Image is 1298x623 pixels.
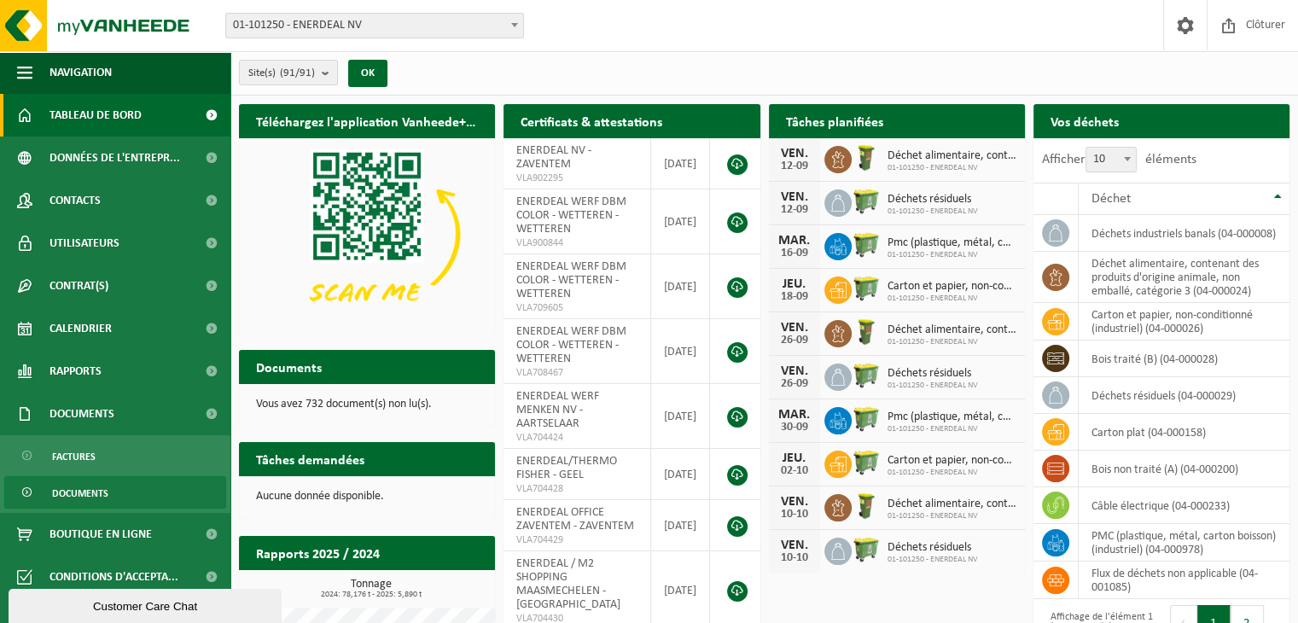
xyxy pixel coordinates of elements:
span: Données de l'entrepr... [49,137,180,179]
td: déchets résiduels (04-000029) [1079,377,1289,414]
span: ENERDEAL/THERMO FISHER - GEEL [516,455,617,481]
img: WB-0660-HPE-GN-51 [852,448,881,477]
td: PMC (plastique, métal, carton boisson) (industriel) (04-000978) [1079,524,1289,562]
span: Conditions d'accepta... [49,556,178,598]
td: [DATE] [651,384,710,449]
img: WB-0660-HPE-GN-51 [852,361,881,390]
button: OK [348,60,387,87]
div: VEN. [777,190,812,204]
span: VLA704428 [516,482,637,496]
td: bois non traité (A) (04-000200) [1079,451,1289,487]
td: câble électrique (04-000233) [1079,487,1289,524]
span: Déchet alimentaire, contenant des produits d'origine animale, non emballé, catég... [888,498,1016,511]
span: 10 [1086,148,1136,172]
span: VLA704424 [516,431,637,445]
span: 2024: 78,176 t - 2025: 5,890 t [247,591,495,599]
span: Boutique en ligne [49,513,152,556]
div: 10-10 [777,509,812,521]
span: Déchets résiduels [888,367,978,381]
div: 26-09 [777,378,812,390]
span: VLA704429 [516,533,637,547]
span: Contrat(s) [49,265,108,307]
span: VLA709605 [516,301,637,315]
div: 18-09 [777,291,812,303]
span: Documents [49,393,114,435]
div: VEN. [777,539,812,552]
div: JEU. [777,451,812,465]
span: Factures [52,440,96,473]
span: Carton et papier, non-conditionné (industriel) [888,454,1016,468]
span: ENERDEAL WERF DBM COLOR - WETTEREN - WETTEREN [516,325,626,365]
span: 01-101250 - ENERDEAL NV [888,163,1016,173]
h2: Documents [239,350,339,383]
span: ENERDEAL NV - ZAVENTEM [516,144,591,171]
h2: Tâches demandées [239,442,381,475]
span: Carton et papier, non-conditionné (industriel) [888,280,1016,294]
span: ENERDEAL WERF MENKEN NV - AARTSELAAR [516,390,599,430]
div: VEN. [777,364,812,378]
div: MAR. [777,234,812,247]
span: ENERDEAL WERF DBM COLOR - WETTEREN - WETTEREN [516,195,626,236]
img: WB-0060-HPE-GN-51 [852,317,881,346]
td: carton et papier, non-conditionné (industriel) (04-000026) [1079,303,1289,341]
span: Navigation [49,51,112,94]
img: WB-0660-HPE-GN-51 [852,187,881,216]
span: 01-101250 - ENERDEAL NV [888,555,978,565]
div: JEU. [777,277,812,291]
span: Documents [52,477,108,509]
iframe: chat widget [9,585,285,623]
span: 01-101250 - ENERDEAL NV [226,14,523,38]
h3: Tonnage [247,579,495,599]
p: Aucune donnée disponible. [256,491,478,503]
td: [DATE] [651,500,710,551]
span: Contacts [49,179,101,222]
img: WB-0660-HPE-GN-51 [852,405,881,434]
span: 01-101250 - ENERDEAL NV [888,468,1016,478]
span: Site(s) [248,61,315,86]
span: 01-101250 - ENERDEAL NV [888,424,1016,434]
td: déchet alimentaire, contenant des produits d'origine animale, non emballé, catégorie 3 (04-000024) [1079,252,1289,303]
button: Site(s)(91/91) [239,60,338,85]
h2: Vos déchets [1033,104,1136,137]
h2: Téléchargez l'application Vanheede+ maintenant! [239,104,495,137]
span: Calendrier [49,307,112,350]
h2: Tâches planifiées [769,104,900,137]
span: 01-101250 - ENERDEAL NV [888,337,1016,347]
td: bois traité (B) (04-000028) [1079,341,1289,377]
span: Rapports [49,350,102,393]
span: 01-101250 - ENERDEAL NV [888,381,978,391]
h2: Rapports 2025 / 2024 [239,536,397,569]
span: Utilisateurs [49,222,119,265]
img: WB-0060-HPE-GN-51 [852,143,881,172]
img: WB-0660-HPE-GN-51 [852,274,881,303]
img: WB-0660-HPE-GN-51 [852,230,881,259]
span: ENERDEAL / M2 SHOPPING MAASMECHELEN - [GEOGRAPHIC_DATA] [516,557,620,611]
div: 10-10 [777,552,812,564]
div: VEN. [777,321,812,335]
a: Factures [4,440,226,472]
span: ENERDEAL OFFICE ZAVENTEM - ZAVENTEM [516,506,634,533]
span: 01-101250 - ENERDEAL NV [888,207,978,217]
span: VLA900844 [516,236,637,250]
span: VLA708467 [516,366,637,380]
span: Déchet alimentaire, contenant des produits d'origine animale, non emballé, catég... [888,323,1016,337]
span: ENERDEAL WERF DBM COLOR - WETTEREN - WETTEREN [516,260,626,300]
td: [DATE] [651,449,710,500]
span: Déchet alimentaire, contenant des produits d'origine animale, non emballé, catég... [888,149,1016,163]
td: [DATE] [651,138,710,189]
span: Tableau de bord [49,94,142,137]
span: Déchets résiduels [888,193,978,207]
div: VEN. [777,147,812,160]
p: Vous avez 732 document(s) non lu(s). [256,399,478,410]
td: [DATE] [651,254,710,319]
a: Consulter les rapports [346,569,493,603]
div: 12-09 [777,204,812,216]
td: déchets industriels banals (04-000008) [1079,215,1289,252]
span: 01-101250 - ENERDEAL NV [888,294,1016,304]
span: 01-101250 - ENERDEAL NV [888,511,1016,521]
span: Pmc (plastique, métal, carton boisson) (industriel) [888,236,1016,250]
span: Déchet [1091,192,1131,206]
a: Documents [4,476,226,509]
div: MAR. [777,408,812,422]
